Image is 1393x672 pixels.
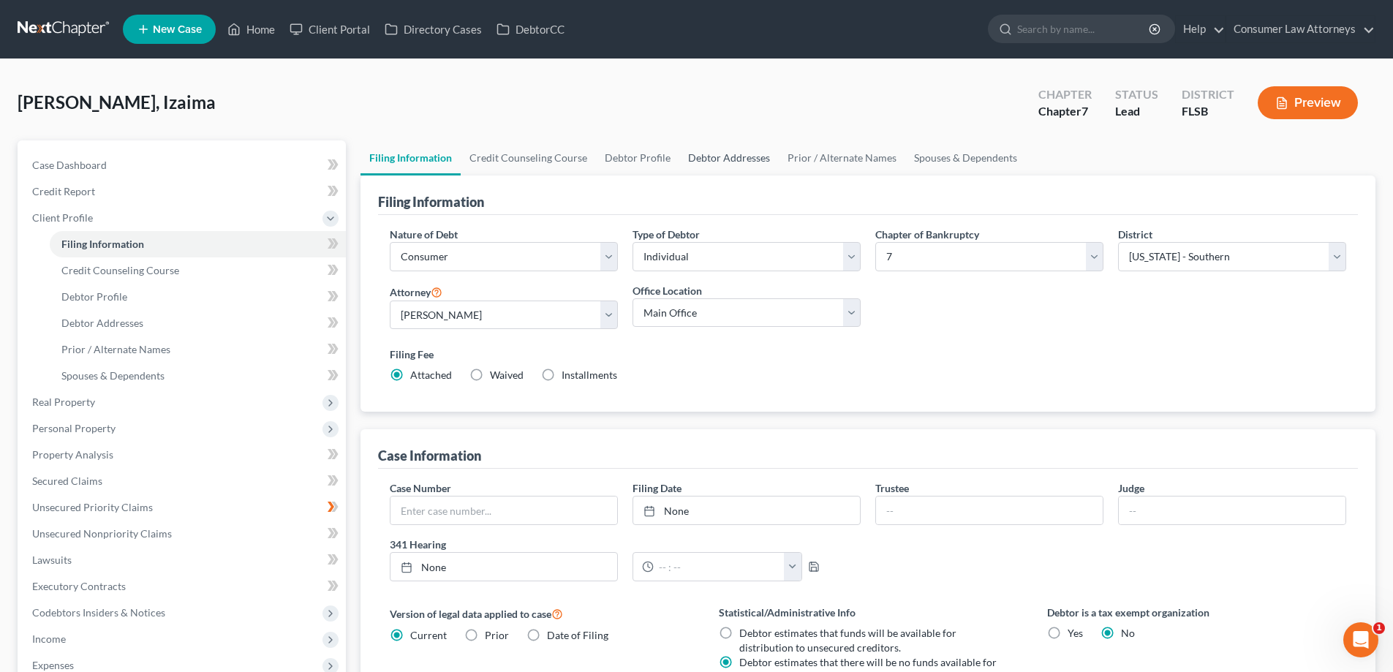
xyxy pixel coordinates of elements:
[32,633,66,645] span: Income
[390,283,442,301] label: Attorney
[719,605,1018,620] label: Statistical/Administrative Info
[410,369,452,381] span: Attached
[1373,622,1385,634] span: 1
[547,629,608,641] span: Date of Filing
[1258,86,1358,119] button: Preview
[1182,86,1234,103] div: District
[377,16,489,42] a: Directory Cases
[633,497,860,524] a: None
[32,422,116,434] span: Personal Property
[1068,627,1083,639] span: Yes
[20,442,346,468] a: Property Analysis
[390,227,458,242] label: Nature of Debt
[679,140,779,175] a: Debtor Addresses
[1226,16,1375,42] a: Consumer Law Attorneys
[61,343,170,355] span: Prior / Alternate Names
[32,448,113,461] span: Property Analysis
[20,547,346,573] a: Lawsuits
[654,553,785,581] input: -- : --
[596,140,679,175] a: Debtor Profile
[1182,103,1234,120] div: FLSB
[18,91,216,113] span: [PERSON_NAME], Izaima
[1119,497,1345,524] input: --
[32,554,72,566] span: Lawsuits
[20,178,346,205] a: Credit Report
[633,227,700,242] label: Type of Debtor
[633,283,702,298] label: Office Location
[1017,15,1151,42] input: Search by name...
[1121,627,1135,639] span: No
[20,573,346,600] a: Executory Contracts
[50,284,346,310] a: Debtor Profile
[1047,605,1346,620] label: Debtor is a tax exempt organization
[61,317,143,329] span: Debtor Addresses
[1038,103,1092,120] div: Chapter
[875,480,909,496] label: Trustee
[378,193,484,211] div: Filing Information
[562,369,617,381] span: Installments
[1118,480,1144,496] label: Judge
[779,140,905,175] a: Prior / Alternate Names
[390,497,617,524] input: Enter case number...
[50,336,346,363] a: Prior / Alternate Names
[32,211,93,224] span: Client Profile
[50,231,346,257] a: Filing Information
[32,475,102,487] span: Secured Claims
[282,16,377,42] a: Client Portal
[875,227,979,242] label: Chapter of Bankruptcy
[390,480,451,496] label: Case Number
[32,659,74,671] span: Expenses
[485,629,509,641] span: Prior
[739,627,956,654] span: Debtor estimates that funds will be available for distribution to unsecured creditors.
[32,527,172,540] span: Unsecured Nonpriority Claims
[1081,104,1088,118] span: 7
[61,369,165,382] span: Spouses & Dependents
[1038,86,1092,103] div: Chapter
[32,501,153,513] span: Unsecured Priority Claims
[32,396,95,408] span: Real Property
[61,238,144,250] span: Filing Information
[20,521,346,547] a: Unsecured Nonpriority Claims
[876,497,1103,524] input: --
[32,159,107,171] span: Case Dashboard
[905,140,1026,175] a: Spouses & Dependents
[390,347,1346,362] label: Filing Fee
[378,447,481,464] div: Case Information
[1118,227,1152,242] label: District
[461,140,596,175] a: Credit Counseling Course
[410,629,447,641] span: Current
[32,606,165,619] span: Codebtors Insiders & Notices
[153,24,202,35] span: New Case
[1115,103,1158,120] div: Lead
[390,605,689,622] label: Version of legal data applied to case
[390,553,617,581] a: None
[50,310,346,336] a: Debtor Addresses
[20,494,346,521] a: Unsecured Priority Claims
[1115,86,1158,103] div: Status
[20,152,346,178] a: Case Dashboard
[61,264,179,276] span: Credit Counseling Course
[1176,16,1225,42] a: Help
[20,468,346,494] a: Secured Claims
[633,480,682,496] label: Filing Date
[382,537,868,552] label: 341 Hearing
[360,140,461,175] a: Filing Information
[50,363,346,389] a: Spouses & Dependents
[489,16,572,42] a: DebtorCC
[1343,622,1378,657] iframe: Intercom live chat
[220,16,282,42] a: Home
[32,580,126,592] span: Executory Contracts
[50,257,346,284] a: Credit Counseling Course
[32,185,95,197] span: Credit Report
[490,369,524,381] span: Waived
[61,290,127,303] span: Debtor Profile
